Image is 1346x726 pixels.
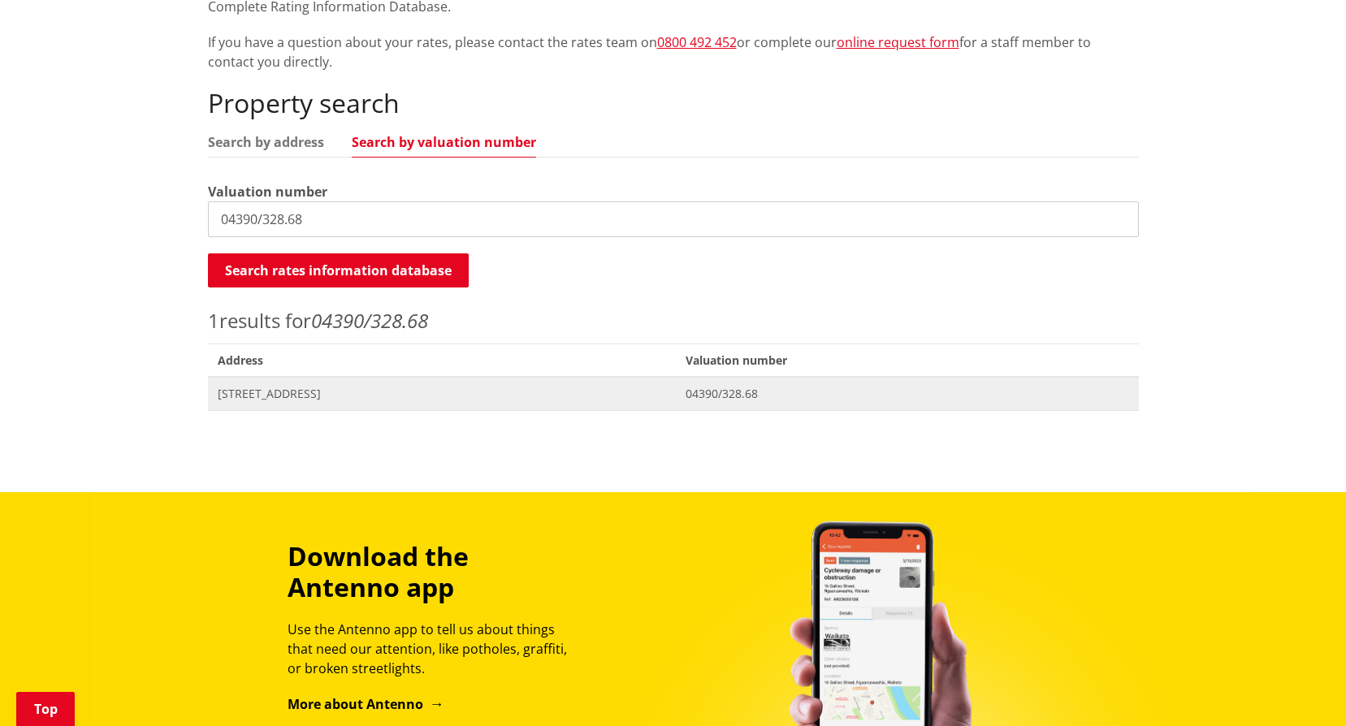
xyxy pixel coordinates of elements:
span: 04390/328.68 [686,386,1128,402]
input: e.g. 03920/020.01A [208,201,1139,237]
em: 04390/328.68 [311,307,428,334]
h3: Download the Antenno app [288,541,582,603]
span: Valuation number [676,344,1138,377]
a: online request form [837,33,959,51]
a: Search by address [208,136,324,149]
span: [STREET_ADDRESS] [218,386,667,402]
p: If you have a question about your rates, please contact the rates team on or complete our for a s... [208,32,1139,71]
a: More about Antenno [288,695,444,713]
label: Valuation number [208,182,327,201]
a: 0800 492 452 [657,33,737,51]
span: Address [208,344,677,377]
p: results for [208,306,1139,335]
a: Top [16,692,75,726]
a: Search by valuation number [352,136,536,149]
h2: Property search [208,88,1139,119]
span: 1 [208,307,219,334]
a: [STREET_ADDRESS] 04390/328.68 [208,377,1139,410]
button: Search rates information database [208,253,469,287]
iframe: Messenger Launcher [1271,658,1330,716]
p: Use the Antenno app to tell us about things that need our attention, like potholes, graffiti, or ... [288,620,582,678]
